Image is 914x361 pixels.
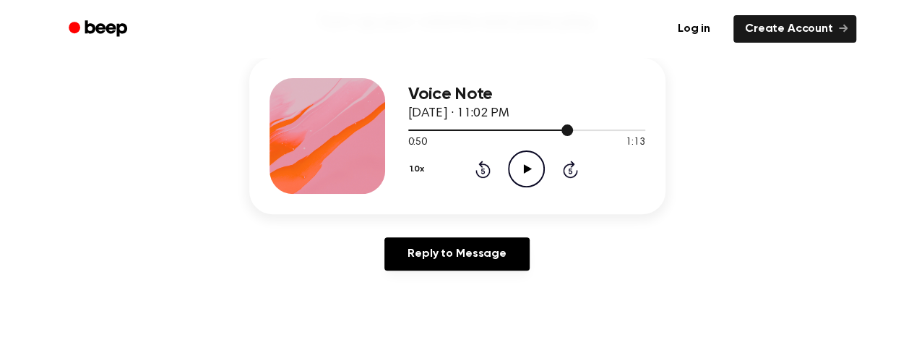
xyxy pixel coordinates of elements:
[733,15,856,43] a: Create Account
[384,237,529,271] a: Reply to Message
[408,135,427,150] span: 0:50
[626,135,644,150] span: 1:13
[663,12,725,46] a: Log in
[408,107,509,120] span: [DATE] · 11:02 PM
[59,15,140,43] a: Beep
[408,157,430,182] button: 1.0x
[408,85,645,104] h3: Voice Note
